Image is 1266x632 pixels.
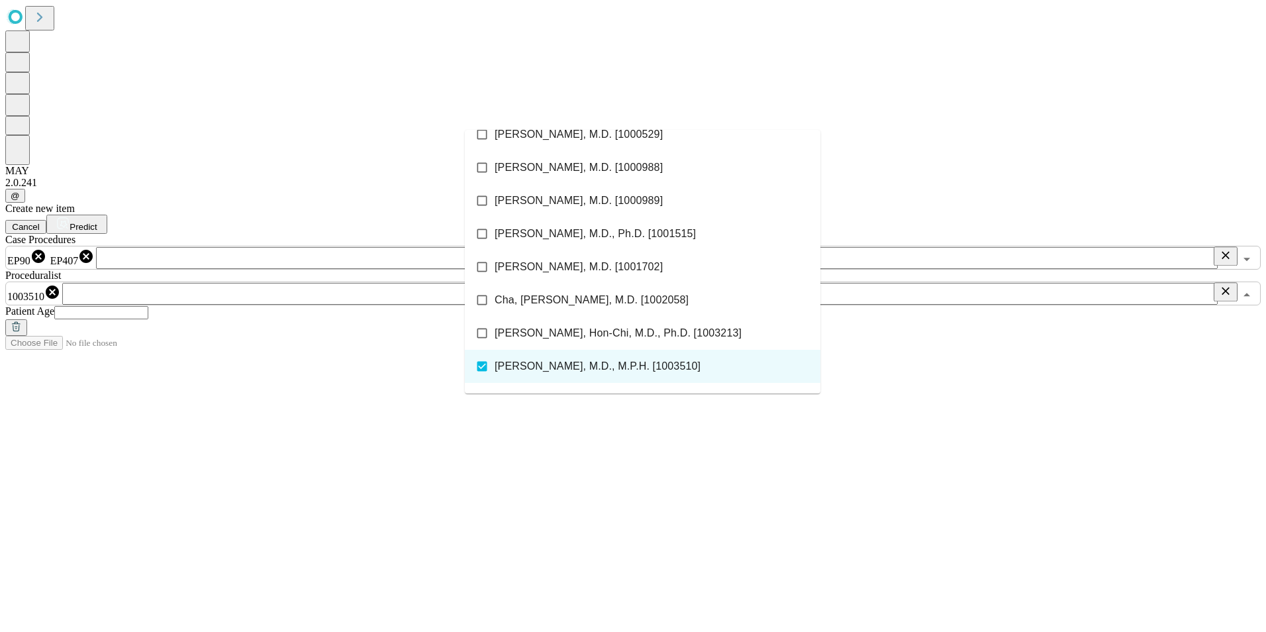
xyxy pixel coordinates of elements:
[495,325,742,341] span: [PERSON_NAME], Hon-Chi, M.D., Ph.D. [1003213]
[1238,250,1256,269] button: Open
[495,392,777,407] span: [PERSON_NAME], [PERSON_NAME], M.B.B.S. [1003801]
[5,177,1261,189] div: 2.0.241
[5,189,25,203] button: @
[495,160,663,176] span: [PERSON_NAME], M.D. [1000988]
[5,270,61,281] span: Proceduralist
[1214,282,1238,301] button: Clear
[7,291,44,302] span: 1003510
[5,203,75,214] span: Create new item
[495,292,689,308] span: Cha, [PERSON_NAME], M.D. [1002058]
[12,222,40,232] span: Cancel
[50,255,79,266] span: EP407
[1238,286,1256,305] button: Close
[5,165,1261,177] div: MAY
[46,215,107,234] button: Predict
[495,358,701,374] span: [PERSON_NAME], M.D., M.P.H. [1003510]
[495,193,663,209] span: [PERSON_NAME], M.D. [1000989]
[495,127,663,142] span: [PERSON_NAME], M.D. [1000529]
[7,284,60,303] div: 1003510
[5,234,75,245] span: Scheduled Procedure
[70,222,97,232] span: Predict
[7,248,46,267] div: EP90
[5,220,46,234] button: Cancel
[5,305,54,317] span: Patient Age
[495,259,663,275] span: [PERSON_NAME], M.D. [1001702]
[50,248,95,267] div: EP407
[11,191,20,201] span: @
[495,226,696,242] span: [PERSON_NAME], M.D., Ph.D. [1001515]
[7,255,30,266] span: EP90
[1214,246,1238,266] button: Clear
